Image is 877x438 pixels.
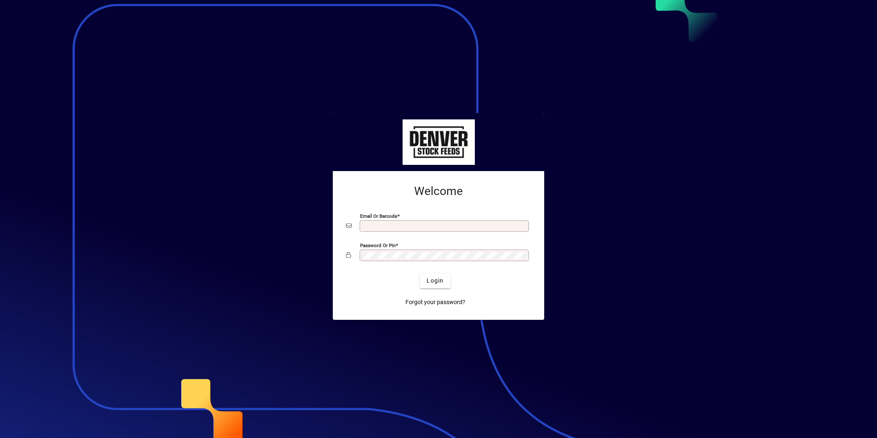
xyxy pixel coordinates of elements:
a: Forgot your password? [402,295,469,310]
span: Forgot your password? [405,298,465,307]
mat-label: Email or Barcode [360,213,397,219]
span: Login [427,276,443,285]
button: Login [420,274,450,288]
mat-label: Password or Pin [360,242,396,248]
h2: Welcome [346,184,531,198]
